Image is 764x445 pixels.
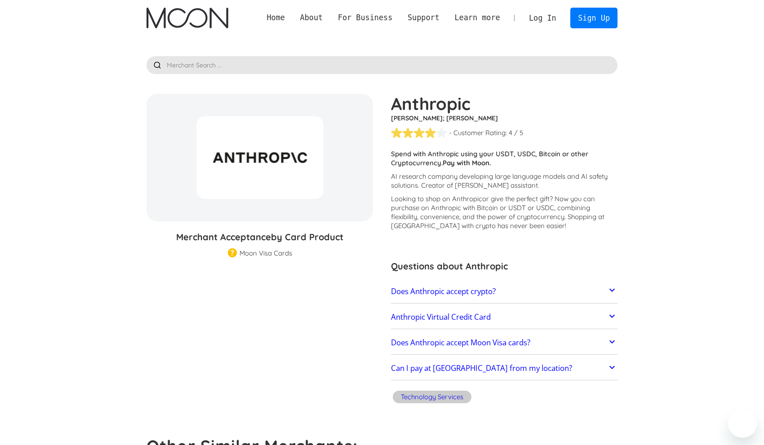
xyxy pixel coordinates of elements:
[391,282,617,301] a: Does Anthropic accept crypto?
[271,231,343,242] span: by Card Product
[391,313,491,322] h2: Anthropic Virtual Credit Card
[147,230,373,244] h3: Merchant Acceptance
[391,308,617,326] a: Anthropic Virtual Credit Card
[391,114,617,123] h5: [PERSON_NAME]; [PERSON_NAME]
[449,128,507,137] div: - Customer Rating:
[454,12,500,23] div: Learn more
[391,94,617,114] h1: Anthropic
[391,150,617,167] p: Spend with Anthropic using your USDT, USDC, Bitcoin or other Cryptocurrency.
[300,12,323,23] div: About
[401,392,463,401] div: Technology Services
[240,249,292,258] div: Moon Visa Cards
[391,172,617,190] p: AI research company developing large language models and AI safety solutions. Creator of [PERSON_...
[400,12,447,23] div: Support
[147,8,228,28] img: Moon Logo
[521,8,564,28] a: Log In
[147,8,228,28] a: home
[728,409,757,438] iframe: Button to launch messaging window
[482,194,550,203] span: or give the perfect gift
[391,364,572,373] h2: Can I pay at [GEOGRAPHIC_DATA] from my location?
[338,12,392,23] div: For Business
[447,12,508,23] div: Learn more
[408,12,440,23] div: Support
[391,338,530,347] h2: Does Anthropic accept Moon Visa cards?
[570,8,617,28] a: Sign Up
[391,333,617,352] a: Does Anthropic accept Moon Visa cards?
[147,56,617,74] input: Merchant Search ...
[391,389,473,407] a: Technology Services
[514,128,523,137] div: / 5
[391,194,617,230] p: Looking to shop on Anthropic ? Now you can purchase on Anthropic with Bitcoin or USDT or USDC, co...
[330,12,400,23] div: For Business
[509,128,512,137] div: 4
[391,359,617,378] a: Can I pay at [GEOGRAPHIC_DATA] from my location?
[443,159,491,167] strong: Pay with Moon.
[293,12,330,23] div: About
[391,260,617,273] h3: Questions about Anthropic
[391,287,496,296] h2: Does Anthropic accept crypto?
[259,12,293,23] a: Home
